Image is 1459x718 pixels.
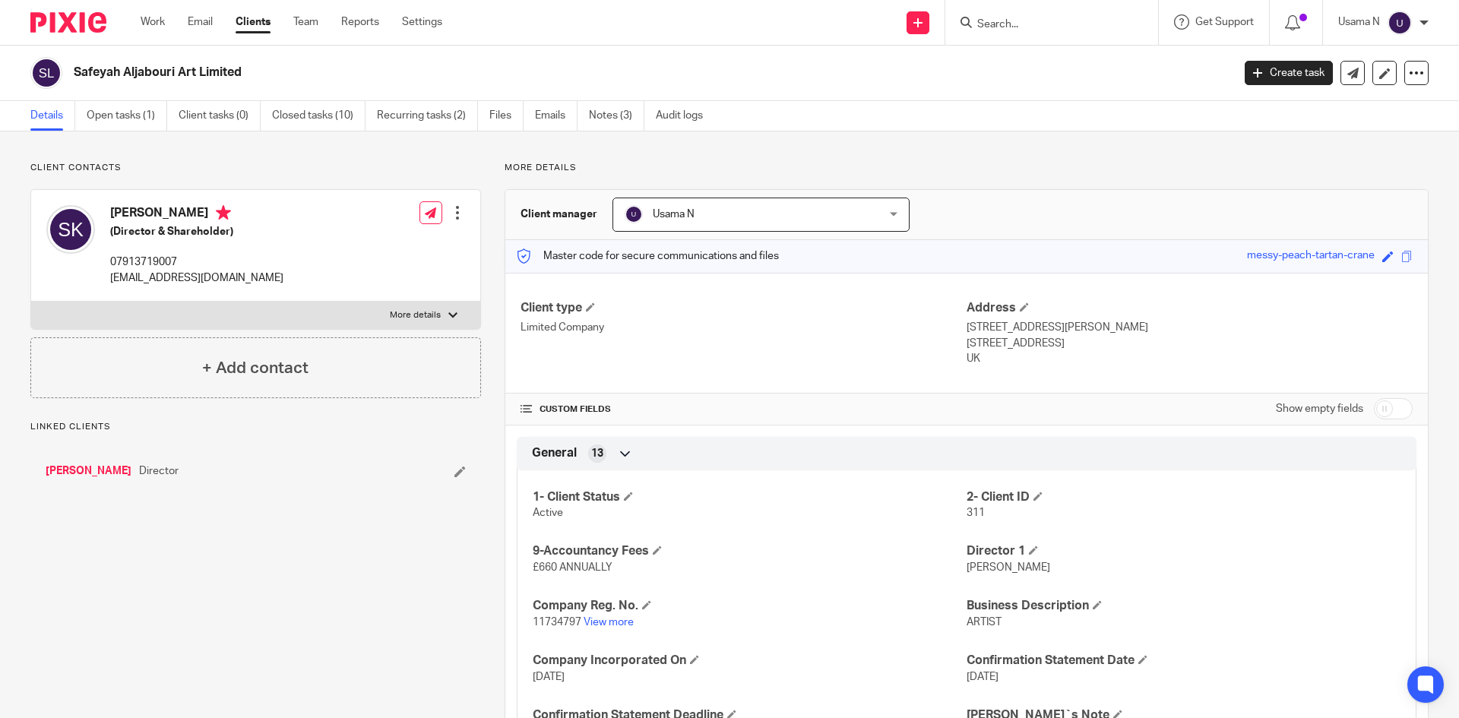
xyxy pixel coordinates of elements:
span: [PERSON_NAME] [967,562,1050,573]
input: Search [976,18,1112,32]
p: Limited Company [521,320,967,335]
a: Notes (3) [589,101,644,131]
h4: 2- Client ID [967,489,1400,505]
h4: Client type [521,300,967,316]
h4: 1- Client Status [533,489,967,505]
p: Linked clients [30,421,481,433]
a: Files [489,101,524,131]
a: Client tasks (0) [179,101,261,131]
h4: Confirmation Statement Date [967,653,1400,669]
span: 311 [967,508,985,518]
img: svg%3E [625,205,643,223]
p: Usama N [1338,14,1380,30]
span: Get Support [1195,17,1254,27]
h4: 9-Accountancy Fees [533,543,967,559]
p: [STREET_ADDRESS][PERSON_NAME] [967,320,1413,335]
a: Audit logs [656,101,714,131]
i: Primary [216,205,231,220]
p: [EMAIL_ADDRESS][DOMAIN_NAME] [110,270,283,286]
a: Email [188,14,213,30]
a: Settings [402,14,442,30]
a: Create task [1245,61,1333,85]
h5: (Director & Shareholder) [110,224,283,239]
h2: Safeyah Aljabouri Art Limited [74,65,992,81]
a: Emails [535,101,578,131]
label: Show empty fields [1276,401,1363,416]
span: [DATE] [533,672,565,682]
span: ARTIST [967,617,1002,628]
span: £660 ANNUALLY [533,562,612,573]
img: svg%3E [46,205,95,254]
a: Clients [236,14,271,30]
a: Details [30,101,75,131]
span: Usama N [653,209,695,220]
h3: Client manager [521,207,597,222]
img: Pixie [30,12,106,33]
span: 11734797 [533,617,581,628]
a: Work [141,14,165,30]
a: Reports [341,14,379,30]
p: Client contacts [30,162,481,174]
a: Team [293,14,318,30]
span: Director [139,463,179,479]
h4: Company Incorporated On [533,653,967,669]
h4: CUSTOM FIELDS [521,403,967,416]
a: [PERSON_NAME] [46,463,131,479]
span: Active [533,508,563,518]
a: Open tasks (1) [87,101,167,131]
a: View more [584,617,634,628]
div: messy-peach-tartan-crane [1247,248,1375,265]
h4: [PERSON_NAME] [110,205,283,224]
p: Master code for secure communications and files [517,248,779,264]
p: UK [967,351,1413,366]
h4: Company Reg. No. [533,598,967,614]
p: [STREET_ADDRESS] [967,336,1413,351]
span: 13 [591,446,603,461]
h4: Director 1 [967,543,1400,559]
a: Recurring tasks (2) [377,101,478,131]
h4: + Add contact [202,356,309,380]
p: 07913719007 [110,255,283,270]
h4: Business Description [967,598,1400,614]
span: [DATE] [967,672,999,682]
a: Closed tasks (10) [272,101,366,131]
p: More details [390,309,441,321]
img: svg%3E [1388,11,1412,35]
span: General [532,445,577,461]
h4: Address [967,300,1413,316]
p: More details [505,162,1429,174]
img: svg%3E [30,57,62,89]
